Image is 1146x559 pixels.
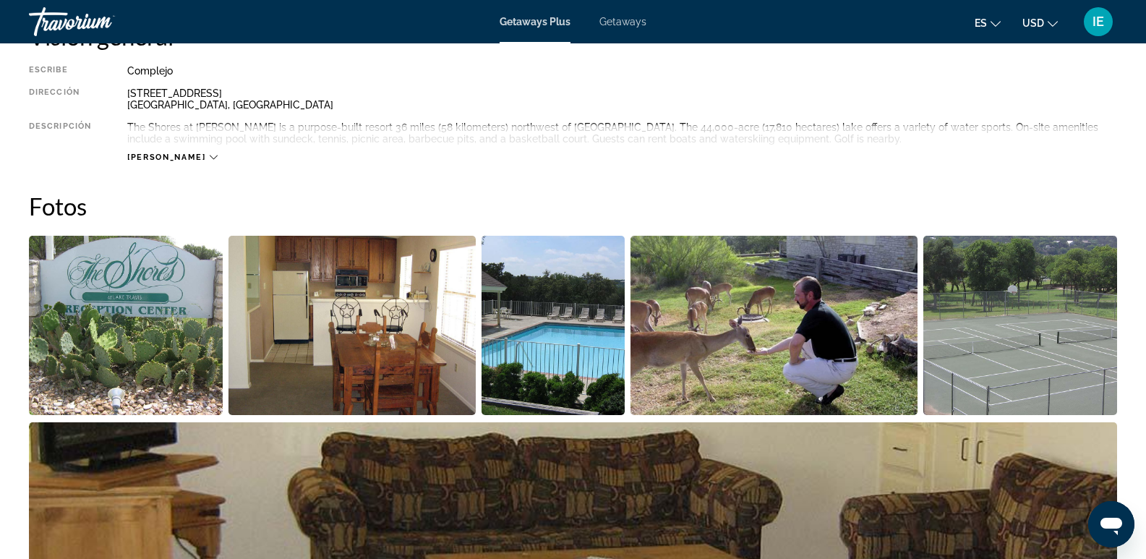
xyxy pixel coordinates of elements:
div: [STREET_ADDRESS] [GEOGRAPHIC_DATA], [GEOGRAPHIC_DATA] [127,88,1117,111]
button: Change language [975,12,1001,33]
div: Complejo [127,65,1117,77]
span: USD [1022,17,1044,29]
a: Getaways Plus [500,16,570,27]
div: Escribe [29,65,91,77]
h2: Fotos [29,192,1117,221]
button: Open full-screen image slider [228,235,476,416]
a: Getaways [599,16,646,27]
iframe: Botón para iniciar la ventana de mensajería [1088,501,1134,547]
button: Open full-screen image slider [482,235,625,416]
button: Open full-screen image slider [29,235,223,416]
button: User Menu [1079,7,1117,37]
span: es [975,17,987,29]
button: Open full-screen image slider [630,235,918,416]
div: Dirección [29,88,91,111]
a: Travorium [29,3,174,40]
span: IE [1092,14,1104,29]
button: Open full-screen image slider [923,235,1117,416]
div: Descripción [29,121,91,145]
span: [PERSON_NAME] [127,153,205,162]
div: The Shores at [PERSON_NAME] is a purpose-built resort 36 miles (58 kilometers) northwest of [GEOG... [127,121,1117,145]
button: [PERSON_NAME] [127,152,217,163]
button: Change currency [1022,12,1058,33]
